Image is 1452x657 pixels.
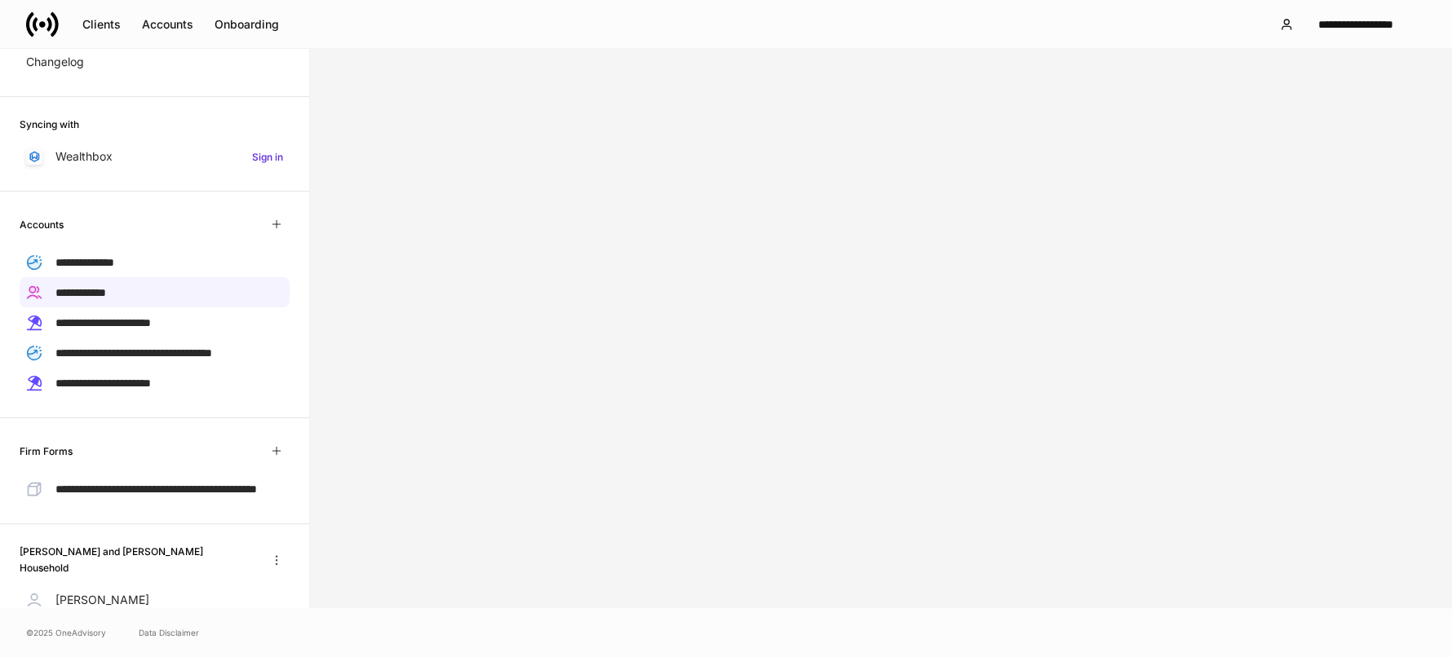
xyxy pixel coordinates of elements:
a: Changelog [20,47,290,77]
button: Clients [72,11,131,37]
button: Accounts [131,11,204,37]
p: Wealthbox [55,148,113,165]
h6: Sign in [252,149,283,165]
div: Accounts [142,16,193,33]
h6: [PERSON_NAME] and [PERSON_NAME] Household [20,544,250,575]
a: Data Disclaimer [139,626,199,639]
a: WealthboxSign in [20,142,290,171]
p: [PERSON_NAME] [55,592,149,608]
button: Onboarding [204,11,290,37]
h6: Accounts [20,217,64,232]
div: Onboarding [215,16,279,33]
div: Clients [82,16,121,33]
h6: Firm Forms [20,443,73,459]
p: Changelog [26,54,84,70]
a: [PERSON_NAME] [20,585,290,615]
h6: Syncing with [20,117,79,132]
span: © 2025 OneAdvisory [26,626,106,639]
